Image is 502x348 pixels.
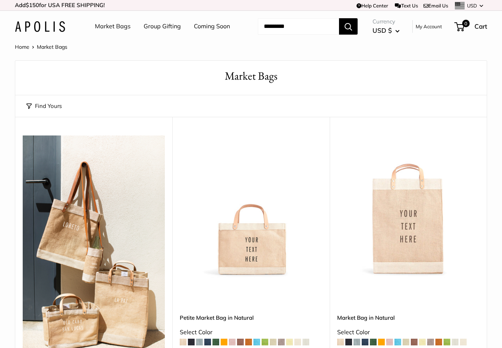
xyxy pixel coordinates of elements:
input: Search... [258,18,339,35]
a: My Account [416,22,442,31]
a: Home [15,44,29,50]
a: Petite Market Bag in Natural [180,313,322,322]
img: Petite Market Bag in Natural [180,135,322,278]
img: Apolis [15,21,65,32]
a: Email Us [423,3,448,9]
button: Search [339,18,358,35]
a: Market Bag in Natural [337,313,479,322]
span: Cart [474,22,487,30]
h1: Market Bags [26,68,476,84]
span: $150 [26,1,39,9]
span: Market Bags [37,44,67,50]
a: Petite Market Bag in Naturaldescription_Effortless style that elevates every moment [180,135,322,278]
nav: Breadcrumb [15,42,67,52]
a: Market Bag in NaturalMarket Bag in Natural [337,135,479,278]
span: USD [467,3,477,9]
div: Select Color [180,327,322,338]
span: 0 [462,20,470,27]
a: Coming Soon [194,21,230,32]
span: USD $ [372,26,392,34]
a: Help Center [356,3,388,9]
a: Text Us [395,3,418,9]
button: Find Yours [26,101,62,111]
img: Market Bag in Natural [337,135,479,278]
a: 0 Cart [455,20,487,32]
button: USD $ [372,25,400,36]
div: Select Color [337,327,479,338]
a: Group Gifting [144,21,181,32]
span: Currency [372,16,400,27]
a: Market Bags [95,21,131,32]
